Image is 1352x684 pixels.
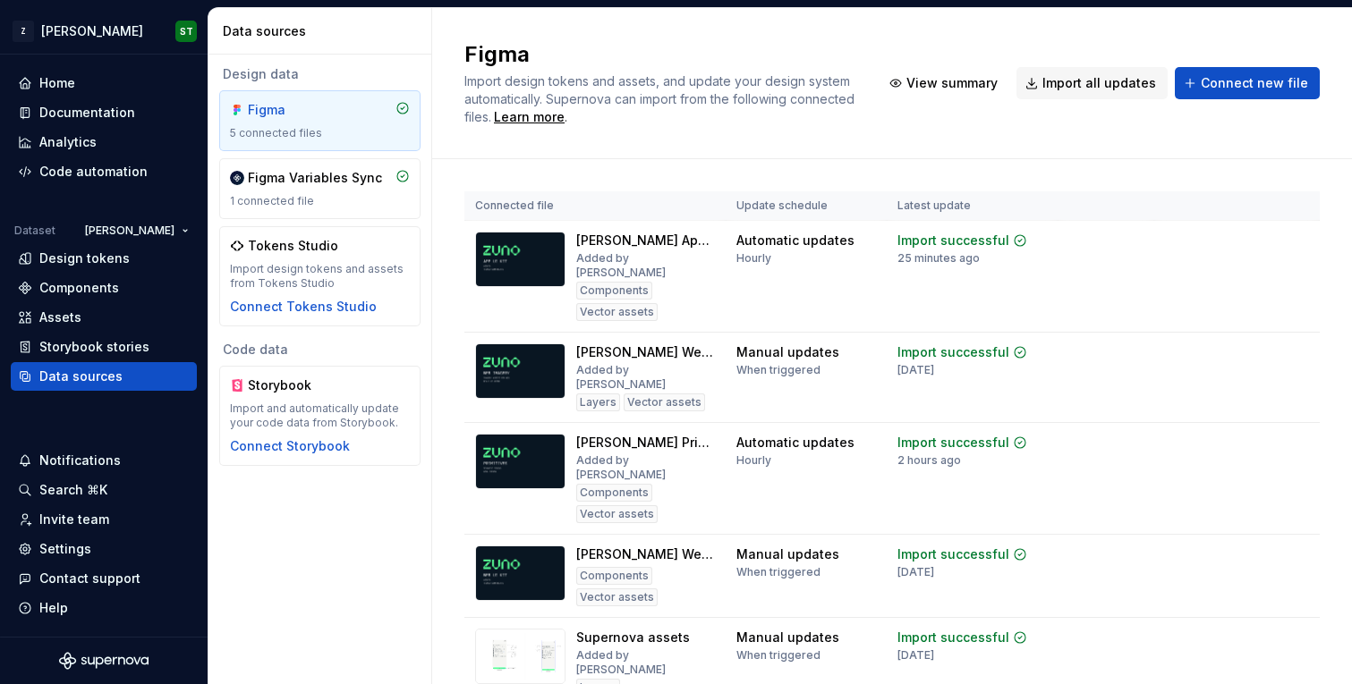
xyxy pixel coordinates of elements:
div: Help [39,599,68,617]
div: Vector assets [624,393,705,411]
button: Connect new file [1175,67,1320,99]
div: [PERSON_NAME] App UI Kit [576,232,715,249]
div: Automatic updates [736,434,855,452]
th: Update schedule [726,191,887,221]
a: Analytics [11,128,197,156]
div: Import and automatically update your code data from Storybook. [230,401,410,430]
div: When triggered [736,565,821,579]
div: Vector assets [576,505,658,523]
div: Manual updates [736,629,839,646]
div: Manual updates [736,343,839,361]
a: Assets [11,303,197,332]
div: [DATE] [897,363,934,377]
div: [PERSON_NAME] [41,22,143,40]
div: Automatic updates [736,232,855,249]
div: ST [180,24,193,38]
div: Hourly [736,453,771,468]
div: Data sources [223,22,424,40]
div: Dataset [14,224,55,238]
button: Import all updates [1016,67,1168,99]
div: When triggered [736,648,821,663]
div: Added by [PERSON_NAME] [576,363,715,392]
div: Components [576,282,652,300]
a: Documentation [11,98,197,127]
span: Connect new file [1201,74,1308,92]
div: Added by [PERSON_NAME] [576,251,715,280]
div: [PERSON_NAME] Web Imagery [576,343,715,361]
div: 5 connected files [230,126,410,140]
div: Z [13,21,34,42]
div: Search ⌘K [39,481,107,499]
div: Vector assets [576,303,658,321]
div: Import successful [897,629,1009,646]
div: Import design tokens and assets from Tokens Studio [230,262,410,291]
a: Figma5 connected files [219,90,421,151]
div: Tokens Studio [248,237,338,255]
div: Contact support [39,570,140,587]
div: Assets [39,308,81,326]
span: . [491,111,567,124]
div: Data sources [39,367,123,385]
div: Invite team [39,511,109,528]
div: Layers [576,393,620,411]
div: Added by [PERSON_NAME] [576,648,715,677]
div: 1 connected file [230,194,410,208]
div: Storybook stories [39,338,149,356]
button: Help [11,594,197,622]
span: Import design tokens and assets, and update your design system automatically. Supernova can impor... [464,73,858,124]
div: Components [576,484,652,502]
span: Import all updates [1042,74,1156,92]
div: [DATE] [897,565,934,579]
a: Design tokens [11,244,197,273]
div: Added by [PERSON_NAME] [576,453,715,482]
a: Data sources [11,362,197,391]
div: Vector assets [576,588,658,606]
a: Home [11,69,197,97]
button: Contact support [11,564,197,593]
th: Connected file [464,191,726,221]
div: Code data [219,341,421,359]
div: Storybook [248,376,334,394]
a: Supernova Logo [59,652,149,670]
div: Hourly [736,251,771,266]
div: 2 hours ago [897,453,961,468]
a: Storybook stories [11,333,197,361]
button: Notifications [11,446,197,475]
div: Import successful [897,545,1009,563]
div: Import successful [897,343,1009,361]
th: Latest update [887,191,1058,221]
div: Analytics [39,133,97,151]
a: Components [11,274,197,302]
button: View summary [880,67,1009,99]
div: Components [39,279,119,297]
div: Design data [219,65,421,83]
div: Home [39,74,75,92]
a: Figma Variables Sync1 connected file [219,158,421,219]
div: Import successful [897,232,1009,249]
div: Notifications [39,452,121,469]
div: [PERSON_NAME] Web UI Kit [576,545,715,563]
button: Z[PERSON_NAME]ST [4,12,204,50]
button: Connect Tokens Studio [230,298,377,316]
div: Components [576,567,652,585]
a: Tokens StudioImport design tokens and assets from Tokens StudioConnect Tokens Studio [219,226,421,326]
div: Figma [248,101,334,119]
button: [PERSON_NAME] [77,218,197,243]
div: [PERSON_NAME] Primitives [576,434,715,452]
div: Manual updates [736,545,839,563]
div: Figma Variables Sync [248,169,382,187]
a: Learn more [494,108,565,126]
a: Invite team [11,505,197,534]
a: Code automation [11,157,197,186]
div: Settings [39,540,91,558]
div: When triggered [736,363,821,377]
div: Code automation [39,163,148,181]
div: [DATE] [897,648,934,663]
div: 25 minutes ago [897,251,980,266]
button: Connect Storybook [230,437,350,455]
a: StorybookImport and automatically update your code data from Storybook.Connect Storybook [219,366,421,466]
div: Supernova assets [576,629,690,646]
